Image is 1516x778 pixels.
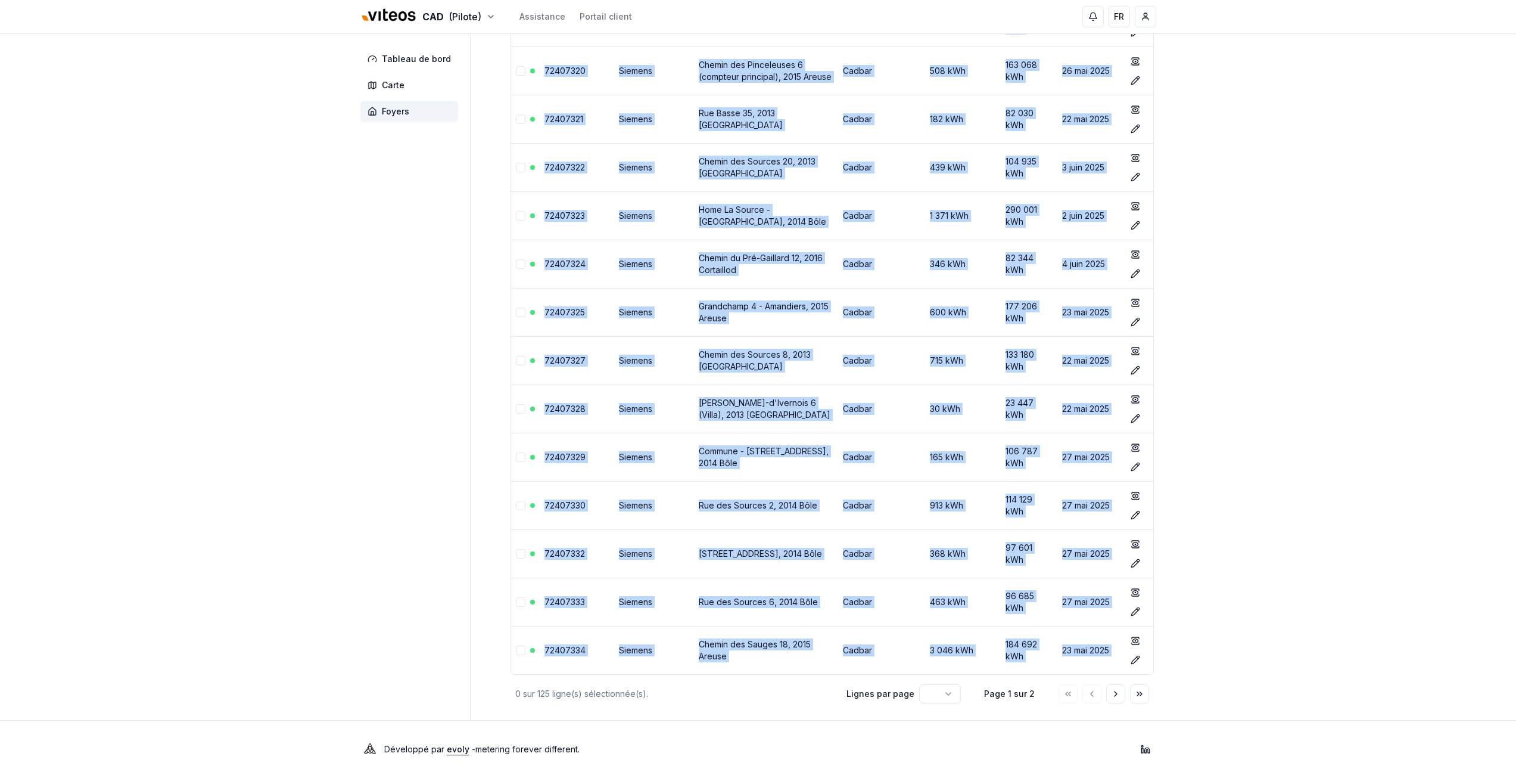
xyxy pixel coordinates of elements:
[544,307,585,317] a: 72407325
[906,500,996,512] div: 913 kWh
[699,548,822,559] a: [STREET_ADDRESS], 2014 Bôle
[360,48,463,70] a: Tableau de bord
[1057,626,1121,674] td: 23 mai 2025
[838,240,901,288] td: Cadbar
[1057,191,1121,240] td: 2 juin 2025
[906,403,996,415] div: 30 kWh
[519,11,565,23] a: Assistance
[614,336,694,385] td: Siemens
[382,79,404,91] span: Carte
[699,108,783,130] a: Rue Basse 35, 2013 [GEOGRAPHIC_DATA]
[699,60,832,82] a: Chemin des Pinceleuses 6 (compteur principal), 2015 Areuse
[1057,95,1121,143] td: 22 mai 2025
[360,740,379,759] img: Evoly Logo
[906,210,996,222] div: 1 371 kWh
[516,259,525,269] button: Sélectionner la ligne
[516,66,525,76] button: Sélectionner la ligne
[838,47,901,95] td: Cadbar
[1006,300,1053,324] div: 177 206 kWh
[1057,481,1121,529] td: 27 mai 2025
[360,4,496,30] button: CAD(Pilote)
[614,433,694,481] td: Siemens
[838,385,901,433] td: Cadbar
[1006,59,1053,83] div: 163 068 kWh
[1057,240,1121,288] td: 4 juin 2025
[838,529,901,578] td: Cadbar
[544,597,585,607] a: 72407333
[1006,445,1053,469] div: 106 787 kWh
[1057,47,1121,95] td: 26 mai 2025
[360,1,418,30] img: Viteos - CAD Logo
[544,500,586,510] a: 72407330
[1057,385,1121,433] td: 22 mai 2025
[384,741,580,758] p: Développé par - metering forever different .
[699,639,811,661] a: Chemin des Sauges 18, 2015 Areuse
[614,240,694,288] td: Siemens
[544,355,586,365] a: 72407327
[1006,494,1053,517] div: 114 129 kWh
[515,688,827,700] div: 0 sur 125 ligne(s) sélectionnée(s).
[906,548,996,560] div: 368 kWh
[544,210,585,221] a: 72407323
[838,433,901,481] td: Cadbar
[1006,252,1053,276] div: 82 344 kWh
[544,548,585,559] a: 72407332
[516,163,525,172] button: Sélectionner la ligne
[906,306,996,318] div: 600 kWh
[614,288,694,336] td: Siemens
[516,211,525,221] button: Sélectionner la ligne
[1057,578,1121,626] td: 27 mai 2025
[906,451,996,463] div: 165 kWh
[614,578,694,626] td: Siemens
[544,114,583,124] a: 72407321
[1130,684,1149,703] button: Aller à la dernière page
[360,75,463,96] a: Carte
[1006,542,1053,566] div: 97 601 kWh
[544,259,586,269] a: 72407324
[699,597,818,607] a: Rue des Sources 6, 2014 Bôle
[906,65,996,77] div: 508 kWh
[906,162,996,173] div: 439 kWh
[1006,397,1053,421] div: 23 447 kWh
[699,301,829,323] a: Grandchamp 4 - Amandiers, 2015 Areuse
[699,204,826,227] a: Home La Source - [GEOGRAPHIC_DATA], 2014 Bôle
[516,308,525,317] button: Sélectionner la ligne
[838,336,901,385] td: Cadbar
[1057,336,1121,385] td: 22 mai 2025
[614,47,694,95] td: Siemens
[838,143,901,191] td: Cadbar
[360,101,463,122] a: Foyers
[699,398,830,420] a: [PERSON_NAME]-d'Ivernois 6 (Villa), 2013 [GEOGRAPHIC_DATA]
[699,253,823,275] a: Chemin du Pré-Gaillard 12, 2016 Cortaillod
[906,113,996,125] div: 182 kWh
[447,744,469,754] a: evoly
[906,644,996,656] div: 3 046 kWh
[1006,156,1053,179] div: 104 935 kWh
[544,66,586,76] a: 72407320
[516,597,525,607] button: Sélectionner la ligne
[838,578,901,626] td: Cadbar
[614,529,694,578] td: Siemens
[1109,6,1130,27] button: FR
[1006,349,1053,373] div: 133 180 kWh
[1114,11,1124,23] span: FR
[906,258,996,270] div: 346 kWh
[838,288,901,336] td: Cadbar
[614,385,694,433] td: Siemens
[516,549,525,559] button: Sélectionner la ligne
[1057,433,1121,481] td: 27 mai 2025
[906,355,996,367] div: 715 kWh
[1057,288,1121,336] td: 23 mai 2025
[614,626,694,674] td: Siemens
[422,10,444,24] span: CAD
[516,356,525,365] button: Sélectionner la ligne
[1006,204,1053,228] div: 290 001 kWh
[838,481,901,529] td: Cadbar
[614,481,694,529] td: Siemens
[838,626,901,674] td: Cadbar
[382,106,409,117] span: Foyers
[846,688,914,700] p: Lignes par page
[838,95,901,143] td: Cadbar
[980,688,1039,700] div: Page 1 sur 2
[838,191,901,240] td: Cadbar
